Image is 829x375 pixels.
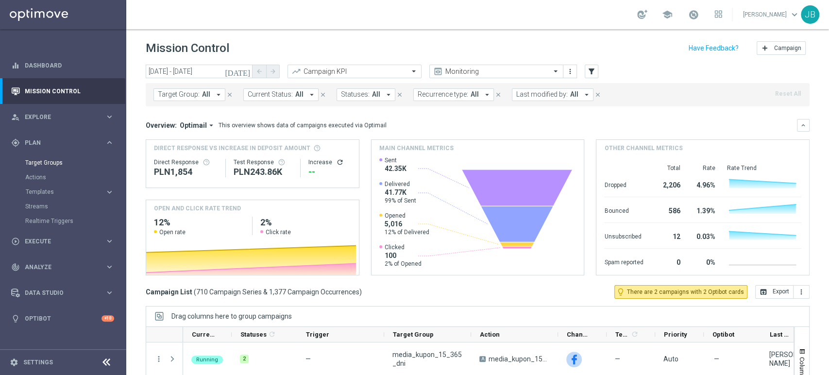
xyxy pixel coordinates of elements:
[655,228,680,243] div: 12
[11,87,115,95] button: Mission Control
[582,90,591,99] i: arrow_drop_down
[385,243,422,251] span: Clicked
[489,355,550,363] span: media_kupon_15_365_dni
[385,180,416,188] span: Delivered
[655,176,680,192] div: 2,206
[25,140,105,146] span: Plan
[192,331,215,338] span: Current Status
[604,254,643,269] div: Spam reported
[25,199,125,214] div: Streams
[26,189,95,195] span: Templates
[10,358,18,367] i: settings
[418,90,468,99] span: Recurrence type:
[154,355,163,363] i: more_vert
[146,288,362,296] h3: Campaign List
[146,65,253,78] input: Select date range
[266,228,291,236] span: Click rate
[662,9,673,20] span: school
[664,331,687,338] span: Priority
[566,352,582,367] div: Facebook Custom Audience
[196,357,218,363] span: Running
[11,289,115,297] button: Data Studio keyboard_arrow_right
[240,331,267,338] span: Statuses
[615,331,629,338] span: Templates
[248,90,293,99] span: Current Status:
[11,314,20,323] i: lightbulb
[801,5,819,24] div: JB
[565,66,575,77] button: more_vert
[105,262,114,272] i: keyboard_arrow_right
[616,288,625,296] i: lightbulb_outline
[341,90,370,99] span: Statuses:
[306,331,329,338] span: Trigger
[11,113,105,121] div: Explore
[159,228,186,236] span: Open rate
[102,315,114,322] div: +10
[158,90,200,99] span: Target Group:
[25,52,114,78] a: Dashboard
[359,288,362,296] span: )
[11,61,20,70] i: equalizer
[385,260,422,268] span: 2% of Opened
[11,237,20,246] i: play_circle_outline
[202,90,210,99] span: All
[25,203,101,210] a: Streams
[308,158,351,166] div: Increase
[11,289,105,297] div: Data Studio
[25,217,101,225] a: Realtime Triggers
[11,263,20,272] i: track_changes
[384,90,393,99] i: arrow_drop_down
[105,237,114,246] i: keyboard_arrow_right
[797,119,810,132] button: keyboard_arrow_down
[291,67,301,76] i: trending_up
[11,237,105,246] div: Execute
[336,158,344,166] button: refresh
[223,65,253,79] button: [DATE]
[11,62,115,69] div: equalizer Dashboard
[25,114,105,120] span: Explore
[800,122,807,129] i: keyboard_arrow_down
[495,91,502,98] i: close
[105,288,114,297] i: keyboard_arrow_right
[25,185,125,199] div: Templates
[629,329,639,340] span: Calculate column
[566,68,574,75] i: more_vert
[727,164,801,172] div: Rate Trend
[774,45,801,51] span: Campaign
[604,144,682,153] h4: Other channel metrics
[757,41,806,55] button: add Campaign
[604,176,643,192] div: Dropped
[196,288,359,296] span: 710 Campaign Series & 1,377 Campaign Occurrences
[615,355,620,363] span: —
[11,315,115,323] button: lightbulb Optibot +10
[219,121,387,130] div: This overview shows data of campaigns executed via Optimail
[379,144,454,153] h4: Main channel metrics
[25,170,125,185] div: Actions
[23,359,53,365] a: Settings
[429,65,563,78] ng-select: Monitoring
[755,285,794,299] button: open_in_browser Export
[587,67,596,76] i: filter_alt
[154,144,310,153] span: Direct Response VS Increase In Deposit Amount
[692,228,715,243] div: 0.03%
[614,285,747,299] button: lightbulb_outline There are 2 campaigns with 2 Optibot cards
[797,288,805,296] i: more_vert
[494,89,503,100] button: close
[385,251,422,260] span: 100
[337,88,395,101] button: Statuses: All arrow_drop_down
[295,90,304,99] span: All
[479,356,486,362] span: A
[105,138,114,147] i: keyboard_arrow_right
[154,166,218,178] div: PLN1,854
[594,91,601,98] i: close
[712,331,734,338] span: Optibot
[207,121,216,130] i: arrow_drop_down
[385,228,429,236] span: 12% of Delivered
[25,264,105,270] span: Analyze
[385,197,416,205] span: 99% of Sent
[154,204,241,213] h4: OPEN AND CLICK RATE TREND
[385,212,429,220] span: Opened
[320,91,326,98] i: close
[396,91,403,98] i: close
